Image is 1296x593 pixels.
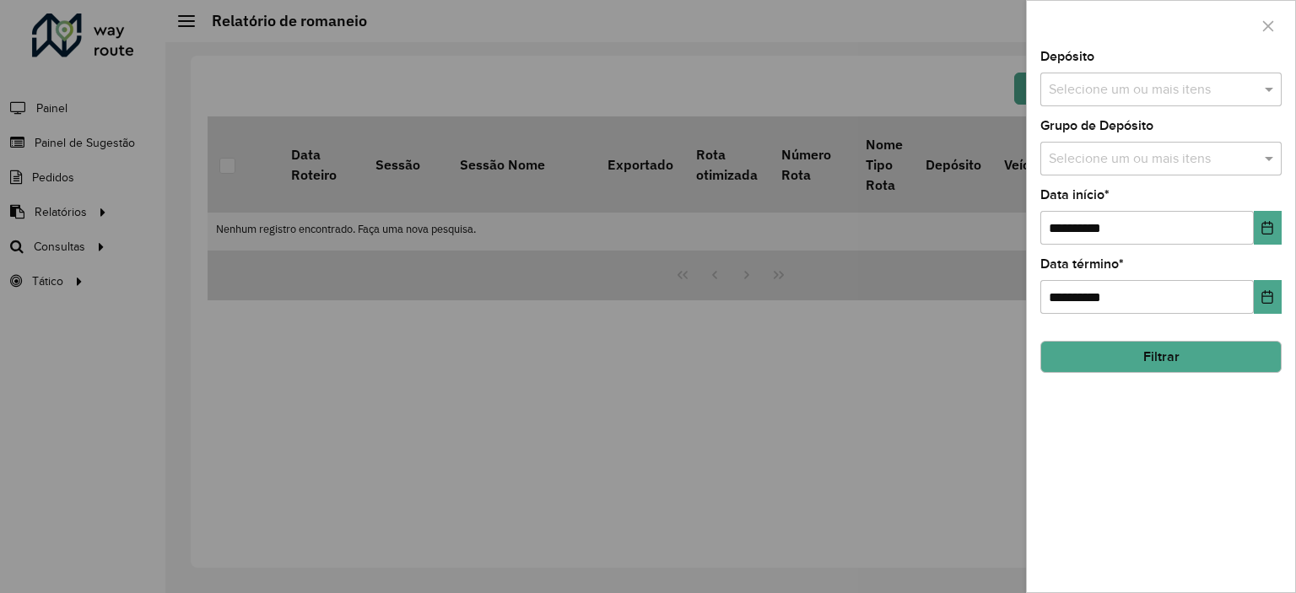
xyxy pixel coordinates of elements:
button: Filtrar [1040,341,1282,373]
button: Choose Date [1254,211,1282,245]
label: Depósito [1040,46,1094,67]
label: Data início [1040,185,1110,205]
label: Data término [1040,254,1124,274]
button: Choose Date [1254,280,1282,314]
label: Grupo de Depósito [1040,116,1153,136]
